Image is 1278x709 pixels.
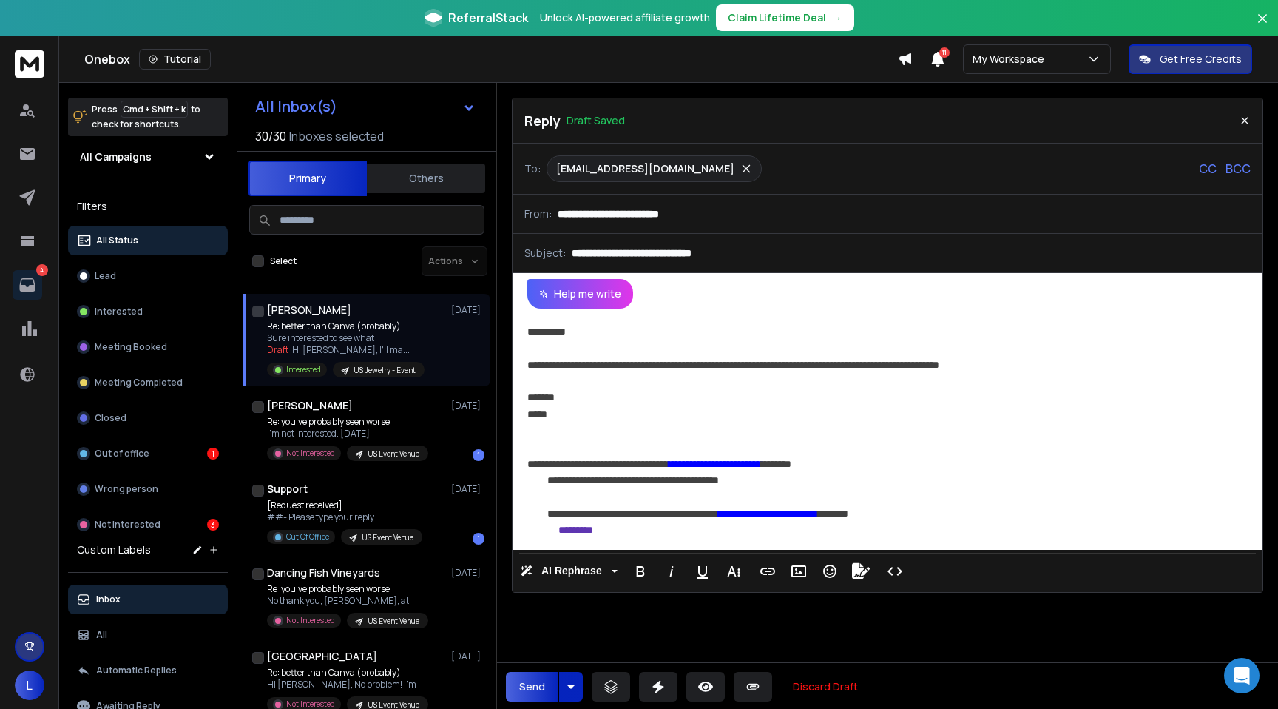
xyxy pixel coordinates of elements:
[524,161,541,176] p: To:
[781,672,870,702] button: Discard Draft
[96,235,138,246] p: All Status
[96,594,121,605] p: Inbox
[13,270,42,300] a: 4
[243,92,487,121] button: All Inbox(s)
[368,448,419,460] p: US Event Venue
[255,127,286,145] span: 30 / 30
[517,557,621,586] button: AI Rephrase
[1225,160,1251,178] p: BCC
[289,127,384,145] h3: Inboxes selected
[720,557,748,586] button: More Text
[68,510,228,540] button: Not Interested3
[68,439,228,468] button: Out of office1
[816,557,844,586] button: Emoticons
[785,557,813,586] button: Insert Image (⌘P)
[451,400,484,411] p: [DATE]
[248,161,367,196] button: Primary
[540,10,710,25] p: Unlock AI-powered affiliate growth
[95,270,116,282] p: Lead
[80,149,152,164] h1: All Campaigns
[939,47,950,58] span: 11
[68,196,228,217] h3: Filters
[451,651,484,662] p: [DATE]
[267,565,380,580] h1: Dancing Fish Vineyards
[451,483,484,495] p: [DATE]
[68,261,228,291] button: Lead
[524,246,566,261] p: Subject:
[473,533,484,545] div: 1
[657,557,686,586] button: Italic (⌘I)
[77,542,151,557] h3: Custom Labels
[451,567,484,579] p: [DATE]
[354,365,416,376] p: US Jewelry - Event
[36,264,48,276] p: 4
[95,448,149,460] p: Out of office
[367,162,485,195] button: Others
[286,364,321,375] p: Interested
[95,377,183,389] p: Meeting Completed
[267,303,351,317] h1: [PERSON_NAME]
[267,320,425,332] p: Re: better than Canva (probably)
[270,255,297,267] label: Select
[881,557,909,586] button: Code View
[68,142,228,172] button: All Campaigns
[267,428,428,440] p: I'm not interested. [DATE],
[524,206,552,221] p: From:
[68,332,228,362] button: Meeting Booked
[267,482,308,497] h1: Support
[267,332,425,344] p: Sure interested to see what
[207,448,219,460] div: 1
[267,679,428,690] p: Hi [PERSON_NAME], No problem! I'm
[286,615,335,626] p: Not Interested
[84,49,898,70] div: Onebox
[68,474,228,504] button: Wrong person
[473,449,484,461] div: 1
[68,297,228,326] button: Interested
[68,656,228,685] button: Automatic Replies
[362,532,413,543] p: US Event Venue
[1253,9,1272,44] button: Close banner
[96,629,107,641] p: All
[832,10,842,25] span: →
[1199,160,1217,178] p: CC
[68,368,228,397] button: Meeting Completed
[207,519,219,531] div: 3
[95,483,158,495] p: Wrong person
[1160,52,1242,67] p: Get Free Credits
[754,557,782,586] button: Insert Link (⌘K)
[267,343,291,356] span: Draft:
[68,585,228,614] button: Inbox
[567,113,625,128] p: Draft Saved
[68,226,228,255] button: All Status
[267,500,422,511] p: [Request received]
[973,52,1050,67] p: My Workspace
[96,665,177,676] p: Automatic Replies
[267,595,428,607] p: No thank you, [PERSON_NAME], at
[267,649,377,664] h1: [GEOGRAPHIC_DATA]
[267,416,428,428] p: Re: you’ve probably seen worse
[15,671,44,700] span: L
[538,565,605,577] span: AI Rephrase
[92,102,200,132] p: Press to check for shortcuts.
[267,398,353,413] h1: [PERSON_NAME]
[267,511,422,523] p: ##- Please type your reply
[255,99,337,114] h1: All Inbox(s)
[448,9,528,27] span: ReferralStack
[95,341,167,353] p: Meeting Booked
[689,557,717,586] button: Underline (⌘U)
[95,412,126,424] p: Closed
[95,519,160,531] p: Not Interested
[286,531,329,542] p: Out Of Office
[1224,658,1260,693] div: Open Intercom Messenger
[847,557,875,586] button: Signature
[121,101,188,118] span: Cmd + Shift + k
[267,667,428,679] p: Re: better than Canva (probably)
[292,343,410,356] span: Hi [PERSON_NAME], I'll ma ...
[139,49,211,70] button: Tutorial
[556,161,734,176] p: [EMAIL_ADDRESS][DOMAIN_NAME]
[286,448,335,459] p: Not Interested
[1129,44,1252,74] button: Get Free Credits
[506,672,558,702] button: Send
[527,279,633,309] button: Help me write
[524,110,561,131] p: Reply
